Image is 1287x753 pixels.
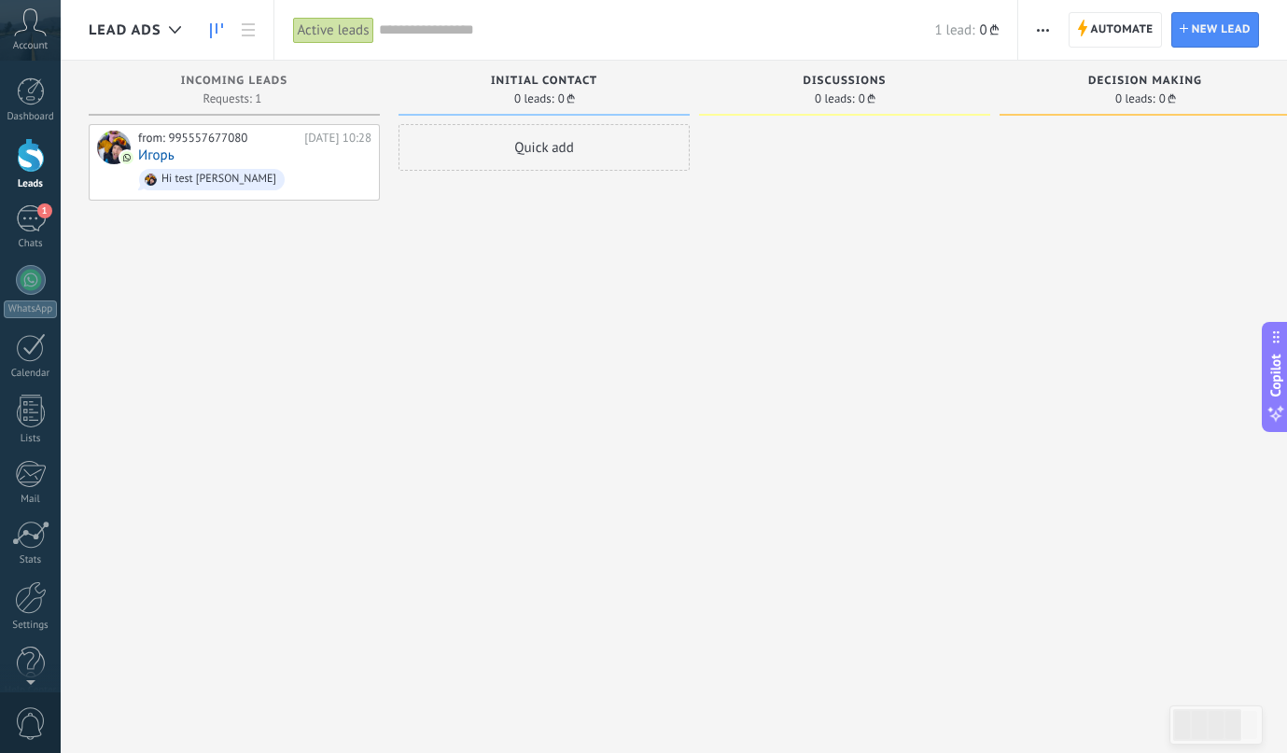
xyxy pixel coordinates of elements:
span: 0 ₾ [979,21,998,39]
span: 0 leads: [815,93,855,105]
div: WhatsApp [4,300,57,318]
span: New lead [1192,13,1251,47]
span: 0 ₾ [1159,93,1175,105]
div: Leads [4,178,58,190]
div: Игорь [97,131,131,164]
span: Lead Ads [89,21,161,39]
div: Calendar [4,368,58,380]
div: Mail [4,494,58,506]
span: Incoming leads [181,75,287,88]
div: Dashboard [4,111,58,123]
span: Discussions [803,75,886,88]
span: 1 [37,203,52,218]
div: Lists [4,433,58,445]
div: Hi test [PERSON_NAME] [161,173,276,186]
img: com.amocrm.amocrmwa.svg [120,151,133,164]
a: Игорь [138,147,175,163]
div: [DATE] 10:28 [304,131,371,146]
button: More [1029,12,1056,48]
span: Account [13,40,48,52]
span: Automate [1091,13,1154,47]
span: 0 ₾ [859,93,874,105]
span: Initial contact [491,75,597,88]
div: Settings [4,620,58,632]
span: 1 lead: [934,21,974,39]
div: from: 995557677080 [138,131,298,146]
div: Incoming leads [98,75,371,91]
a: List [232,12,264,49]
a: Leads [201,12,232,49]
div: Quick add [399,124,690,171]
div: Decision making [1009,75,1281,91]
span: Decision making [1088,75,1202,88]
span: 0 ₾ [558,93,574,105]
div: Active leads [293,17,374,44]
span: Requests: 1 [203,93,262,105]
div: Stats [4,554,58,566]
span: 0 leads: [514,93,554,105]
div: Chats [4,238,58,250]
span: Copilot [1266,354,1285,397]
div: Initial contact [408,75,680,91]
a: Automate [1069,12,1162,48]
div: Discussions [708,75,981,91]
span: 0 leads: [1115,93,1155,105]
a: New lead [1171,12,1259,48]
